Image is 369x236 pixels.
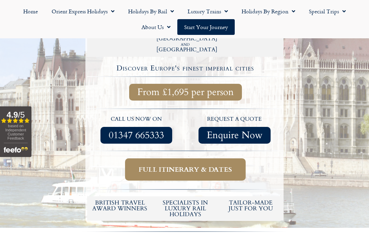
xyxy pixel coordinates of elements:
[16,3,45,19] a: Home
[221,200,280,211] h5: tailor-made just for you
[88,65,283,72] h4: Discover Europe's finest imperial cities
[91,115,182,124] p: call us now on
[109,131,164,140] span: 01347 665333
[121,3,181,19] a: Holidays by Rail
[45,3,121,19] a: Orient Express Holidays
[3,3,366,35] nav: Menu
[135,19,177,35] a: About Us
[137,88,234,96] span: From £1,695 per person
[189,115,281,124] p: request a quote
[177,19,235,35] a: Start your Journey
[181,3,235,19] a: Luxury Trains
[156,200,215,217] h6: Specialists in luxury rail holidays
[199,127,271,144] a: Enquire Now
[207,131,262,140] span: Enquire Now
[129,84,242,101] a: From £1,695 per person
[91,200,149,211] h5: British Travel Award winners
[302,3,353,19] a: Special Trips
[235,3,302,19] a: Holidays by Region
[125,158,246,181] a: Full itinerary & dates
[100,127,172,144] a: 01347 665333
[139,165,232,174] span: Full itinerary & dates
